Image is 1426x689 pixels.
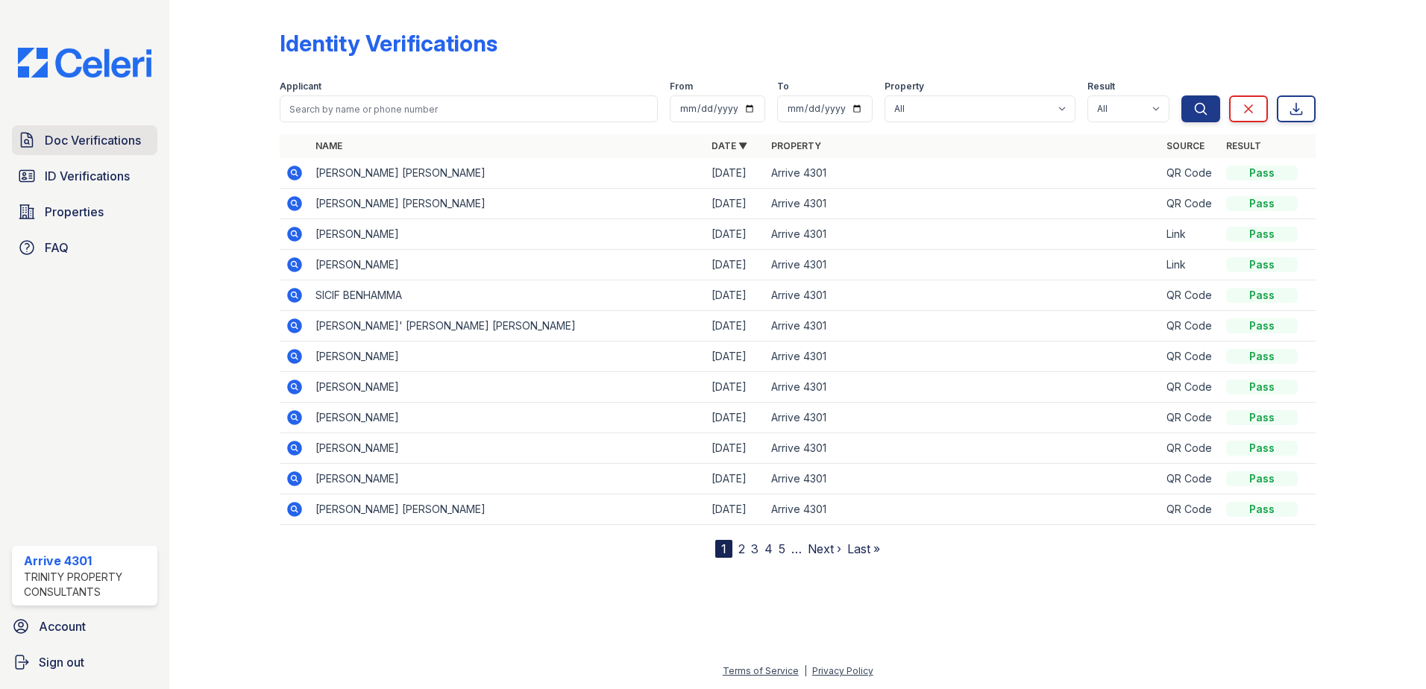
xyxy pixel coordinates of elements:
td: [PERSON_NAME] [310,342,706,372]
input: Search by name or phone number [280,95,658,122]
span: Doc Verifications [45,131,141,149]
td: [DATE] [706,158,765,189]
a: Next › [808,541,841,556]
a: Last » [847,541,880,556]
a: 4 [764,541,773,556]
span: Sign out [39,653,84,671]
div: | [804,665,807,676]
td: [PERSON_NAME] [PERSON_NAME] [310,189,706,219]
div: Pass [1226,349,1298,364]
a: Terms of Service [723,665,799,676]
td: [DATE] [706,280,765,311]
td: Link [1160,219,1220,250]
td: [PERSON_NAME] [PERSON_NAME] [310,158,706,189]
td: [DATE] [706,433,765,464]
td: Arrive 4301 [765,372,1161,403]
span: Account [39,617,86,635]
td: [DATE] [706,250,765,280]
a: Property [771,140,821,151]
td: Arrive 4301 [765,433,1161,464]
img: CE_Logo_Blue-a8612792a0a2168367f1c8372b55b34899dd931a85d93a1a3d3e32e68fde9ad4.png [6,48,163,78]
td: QR Code [1160,158,1220,189]
label: Result [1087,81,1115,92]
td: QR Code [1160,494,1220,525]
a: 5 [779,541,785,556]
td: [DATE] [706,189,765,219]
div: Pass [1226,227,1298,242]
div: Trinity Property Consultants [24,570,151,600]
div: Arrive 4301 [24,552,151,570]
td: Arrive 4301 [765,403,1161,433]
a: Sign out [6,647,163,677]
a: Account [6,611,163,641]
td: Arrive 4301 [765,158,1161,189]
div: Pass [1226,288,1298,303]
td: Arrive 4301 [765,464,1161,494]
td: Arrive 4301 [765,219,1161,250]
a: Result [1226,140,1261,151]
div: Pass [1226,502,1298,517]
label: To [777,81,789,92]
td: SICIF BENHAMMA [310,280,706,311]
a: ID Verifications [12,161,157,191]
td: QR Code [1160,403,1220,433]
td: QR Code [1160,464,1220,494]
span: ID Verifications [45,167,130,185]
a: Properties [12,197,157,227]
div: 1 [715,540,732,558]
a: 2 [738,541,745,556]
label: From [670,81,693,92]
td: Arrive 4301 [765,280,1161,311]
td: [PERSON_NAME]' [PERSON_NAME] [PERSON_NAME] [310,311,706,342]
a: Doc Verifications [12,125,157,155]
div: Pass [1226,471,1298,486]
div: Pass [1226,166,1298,180]
td: [DATE] [706,464,765,494]
td: [PERSON_NAME] [310,433,706,464]
td: QR Code [1160,372,1220,403]
td: [PERSON_NAME] [PERSON_NAME] [310,494,706,525]
td: [PERSON_NAME] [310,250,706,280]
td: [PERSON_NAME] [310,464,706,494]
td: QR Code [1160,189,1220,219]
td: Arrive 4301 [765,189,1161,219]
a: Privacy Policy [812,665,873,676]
td: QR Code [1160,433,1220,464]
a: Date ▼ [712,140,747,151]
td: Link [1160,250,1220,280]
div: Pass [1226,380,1298,394]
div: Pass [1226,196,1298,211]
td: [PERSON_NAME] [310,403,706,433]
span: Properties [45,203,104,221]
a: 3 [751,541,758,556]
td: QR Code [1160,280,1220,311]
td: [DATE] [706,403,765,433]
span: FAQ [45,239,69,257]
div: Pass [1226,410,1298,425]
td: [PERSON_NAME] [310,372,706,403]
td: [PERSON_NAME] [310,219,706,250]
label: Applicant [280,81,321,92]
td: Arrive 4301 [765,311,1161,342]
td: Arrive 4301 [765,250,1161,280]
td: Arrive 4301 [765,494,1161,525]
a: Name [315,140,342,151]
td: [DATE] [706,311,765,342]
td: Arrive 4301 [765,342,1161,372]
span: … [791,540,802,558]
a: Source [1166,140,1204,151]
td: [DATE] [706,219,765,250]
div: Pass [1226,257,1298,272]
div: Pass [1226,318,1298,333]
label: Property [885,81,924,92]
td: QR Code [1160,342,1220,372]
td: QR Code [1160,311,1220,342]
td: [DATE] [706,342,765,372]
div: Pass [1226,441,1298,456]
div: Identity Verifications [280,30,497,57]
td: [DATE] [706,372,765,403]
a: FAQ [12,233,157,262]
td: [DATE] [706,494,765,525]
